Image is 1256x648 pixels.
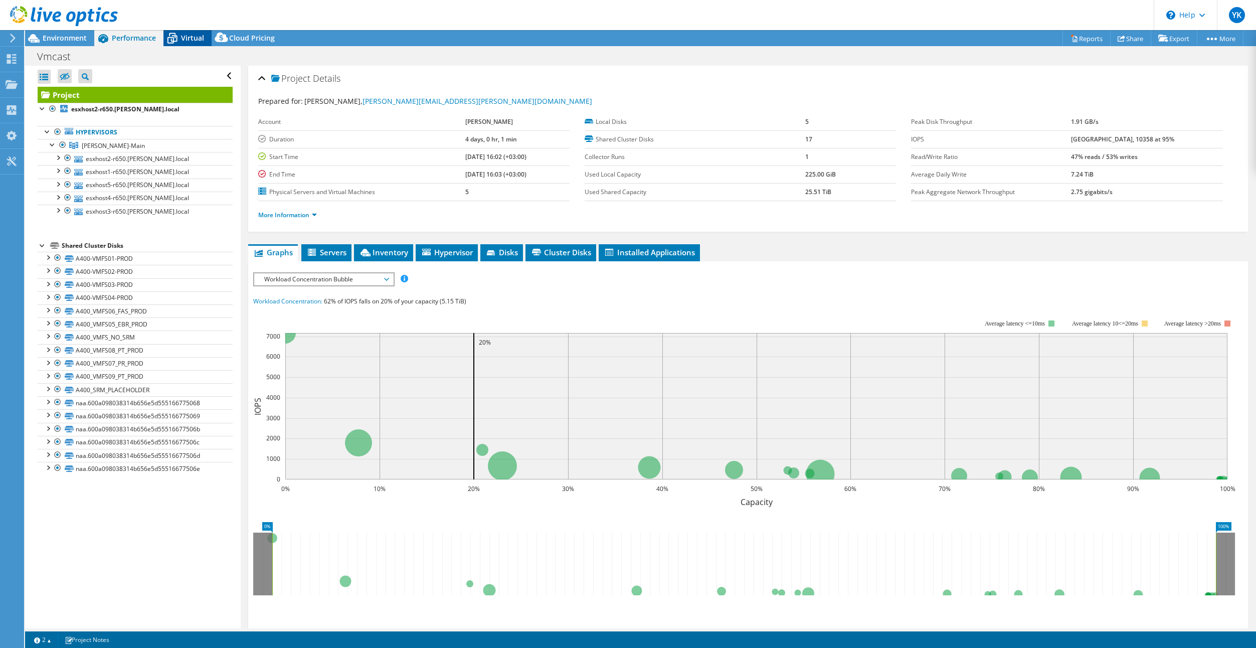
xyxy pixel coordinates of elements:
[656,484,668,493] text: 40%
[181,33,204,43] span: Virtual
[805,188,831,196] b: 25.51 TiB
[465,117,513,126] b: [PERSON_NAME]
[277,475,280,483] text: 0
[1164,320,1220,327] text: Average latency >20ms
[38,103,233,116] a: esxhost2-r650.[PERSON_NAME].local
[38,423,233,436] a: naa.600a098038314b656e5d55516677506b
[1071,170,1094,179] b: 7.24 TiB
[62,240,233,252] div: Shared Cluster Disks
[604,247,695,257] span: Installed Applications
[421,247,473,257] span: Hypervisor
[911,117,1071,127] label: Peak Disk Throughput
[71,105,180,113] b: esxhost2-r650.[PERSON_NAME].local
[363,96,592,106] a: [PERSON_NAME][EMAIL_ADDRESS][PERSON_NAME][DOMAIN_NAME]
[38,396,233,409] a: naa.600a098038314b656e5d555166775068
[258,117,466,127] label: Account
[253,297,322,305] span: Workload Concentration:
[38,331,233,344] a: A400_VMFS_NO_SRM
[38,304,233,317] a: A400_VMFS06_FAS_PROD
[1127,484,1139,493] text: 90%
[465,135,517,143] b: 4 days, 0 hr, 1 min
[271,74,310,84] span: Project
[751,484,763,493] text: 50%
[465,152,526,161] b: [DATE] 16:02 (+03:00)
[1151,31,1197,46] a: Export
[1072,320,1138,327] tspan: Average latency 10<=20ms
[259,273,388,285] span: Workload Concentration Bubble
[1197,31,1243,46] a: More
[805,152,809,161] b: 1
[585,117,805,127] label: Local Disks
[266,434,280,442] text: 2000
[911,152,1071,162] label: Read/Write Ratio
[585,152,805,162] label: Collector Runs
[38,383,233,396] a: A400_SRM_PLACEHOLDER
[1071,188,1113,196] b: 2.75 gigabits/s
[479,338,491,347] text: 20%
[805,135,812,143] b: 17
[38,205,233,218] a: esxhost3-r650.[PERSON_NAME].local
[38,449,233,462] a: naa.600a098038314b656e5d55516677506d
[911,134,1071,144] label: IOPS
[38,87,233,103] a: Project
[258,211,317,219] a: More Information
[266,332,280,341] text: 7000
[1229,7,1245,23] span: YK
[38,139,233,152] a: Castro-Main
[805,170,836,179] b: 225.00 GiB
[359,247,408,257] span: Inventory
[27,633,58,646] a: 2
[38,152,233,165] a: esxhost2-r650.[PERSON_NAME].local
[38,370,233,383] a: A400_VMFS09_PT_PROD
[38,317,233,331] a: A400_VMFS05_EBR_PROD
[585,187,805,197] label: Used Shared Capacity
[38,278,233,291] a: A400-VMFS03-PROD
[38,357,233,370] a: A400_VMFS07_PR_PROD
[468,484,480,493] text: 20%
[33,51,86,62] h1: Vmcast
[281,484,289,493] text: 0%
[252,397,263,415] text: IOPS
[266,454,280,463] text: 1000
[306,247,346,257] span: Servers
[911,170,1071,180] label: Average Daily Write
[1062,31,1111,46] a: Reports
[229,33,275,43] span: Cloud Pricing
[266,373,280,381] text: 5000
[258,134,466,144] label: Duration
[313,72,340,84] span: Details
[58,633,116,646] a: Project Notes
[844,484,856,493] text: 60%
[38,252,233,265] a: A400-VMFS01-PROD
[38,126,233,139] a: Hypervisors
[465,170,526,179] b: [DATE] 16:03 (+03:00)
[530,247,591,257] span: Cluster Disks
[82,141,145,150] span: [PERSON_NAME]-Main
[253,247,293,257] span: Graphs
[324,297,466,305] span: 62% of IOPS falls on 20% of your capacity (5.15 TiB)
[585,170,805,180] label: Used Local Capacity
[38,344,233,357] a: A400_VMFS08_PT_PROD
[258,170,466,180] label: End Time
[258,187,466,197] label: Physical Servers and Virtual Machines
[304,96,592,106] span: [PERSON_NAME],
[266,393,280,402] text: 4000
[38,462,233,475] a: naa.600a098038314b656e5d55516677506e
[38,409,233,422] a: naa.600a098038314b656e5d555166775069
[1071,117,1099,126] b: 1.91 GB/s
[266,352,280,361] text: 6000
[985,320,1045,327] tspan: Average latency <=10ms
[1110,31,1151,46] a: Share
[740,497,773,508] text: Capacity
[1166,11,1175,20] svg: \n
[38,165,233,178] a: esxhost1-r650.[PERSON_NAME].local
[939,484,951,493] text: 70%
[1033,484,1045,493] text: 80%
[258,152,466,162] label: Start Time
[911,187,1071,197] label: Peak Aggregate Network Throughput
[562,484,574,493] text: 30%
[485,247,518,257] span: Disks
[38,192,233,205] a: esxhost4-r650.[PERSON_NAME].local
[805,117,809,126] b: 5
[38,291,233,304] a: A400-VMFS04-PROD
